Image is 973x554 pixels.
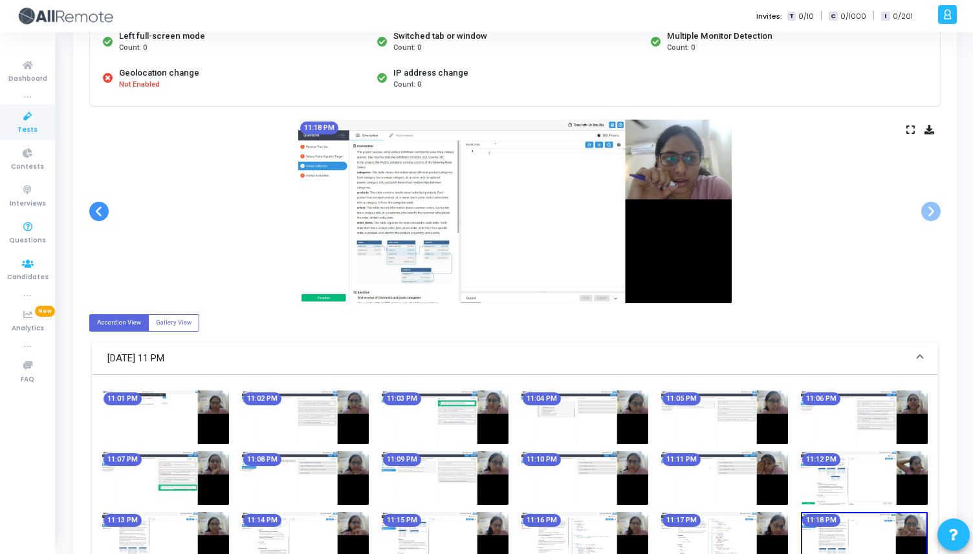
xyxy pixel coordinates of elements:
mat-chip: 11:10 PM [523,453,561,466]
div: Switched tab or window [393,30,487,43]
span: Interviews [10,198,46,209]
span: Analytics [12,323,44,334]
mat-chip: 11:02 PM [243,392,281,405]
img: screenshot-1756057325364.jpeg [801,451,928,505]
mat-chip: 11:15 PM [383,514,421,527]
span: Count: 0 [119,43,147,54]
span: Dashboard [8,74,47,85]
span: Questions [9,235,46,246]
img: screenshot-1756056725351.jpeg [242,390,369,444]
span: T [787,12,796,21]
img: logo [16,3,113,29]
img: screenshot-1756057025369.jpeg [102,451,229,505]
img: screenshot-1756057085351.jpeg [242,451,369,505]
mat-chip: 11:04 PM [523,392,561,405]
span: Count: 0 [667,43,695,54]
img: screenshot-1756056965374.jpeg [801,390,928,444]
span: Tests [17,125,38,136]
mat-chip: 11:05 PM [662,392,701,405]
label: Invites: [756,11,782,22]
img: screenshot-1756057265380.jpeg [661,451,788,505]
img: screenshot-1756057685358.jpeg [298,120,732,303]
mat-chip: 11:16 PM [523,514,561,527]
mat-chip: 11:01 PM [104,392,142,405]
span: FAQ [21,374,34,385]
mat-chip: 11:18 PM [300,122,338,134]
div: Left full-screen mode [119,30,205,43]
mat-chip: 11:03 PM [383,392,421,405]
div: Multiple Monitor Detection [667,30,772,43]
img: screenshot-1756056845358.jpeg [521,390,648,444]
img: screenshot-1756056785365.jpeg [382,390,508,444]
img: screenshot-1756057205358.jpeg [521,451,648,505]
mat-panel-title: [DATE] 11 PM [107,351,907,366]
label: Accordion View [89,314,149,332]
span: Count: 0 [393,80,421,91]
div: IP address change [393,67,468,80]
img: screenshot-1756056905375.jpeg [661,390,788,444]
mat-expansion-panel-header: [DATE] 11 PM [92,343,938,375]
mat-chip: 11:14 PM [243,514,281,527]
mat-chip: 11:12 PM [802,453,840,466]
img: screenshot-1756057145351.jpeg [382,451,508,505]
span: 0/10 [798,11,814,22]
mat-chip: 11:13 PM [104,514,142,527]
span: Contests [11,162,44,173]
span: 0/201 [893,11,913,22]
mat-chip: 11:17 PM [662,514,701,527]
span: New [35,306,55,317]
span: Candidates [7,272,49,283]
mat-chip: 11:08 PM [243,453,281,466]
span: Not Enabled [119,80,160,91]
mat-chip: 11:06 PM [802,392,840,405]
label: Gallery View [148,314,199,332]
span: C [829,12,837,21]
mat-chip: 11:09 PM [383,453,421,466]
span: 0/1000 [840,11,866,22]
span: | [873,9,875,23]
div: Geolocation change [119,67,199,80]
span: Count: 0 [393,43,421,54]
span: I [881,12,890,21]
mat-chip: 11:07 PM [104,453,142,466]
mat-chip: 11:11 PM [662,453,701,466]
mat-chip: 11:18 PM [802,514,840,527]
img: screenshot-1756056665360.jpeg [102,390,229,444]
span: | [820,9,822,23]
